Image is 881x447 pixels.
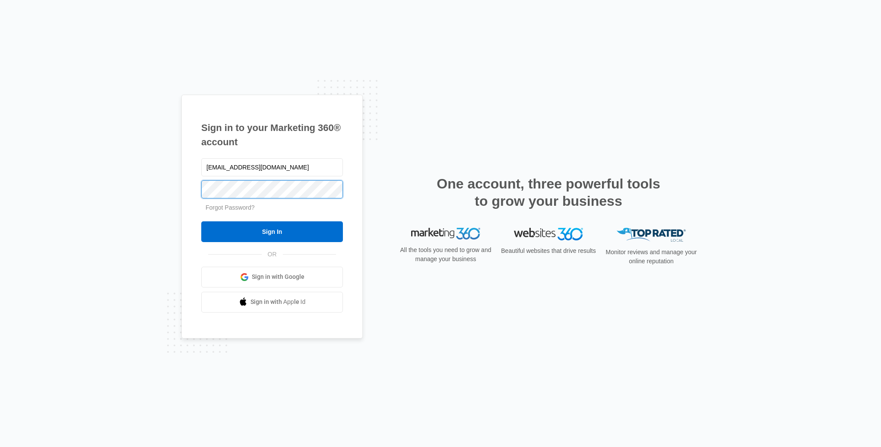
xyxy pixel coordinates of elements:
img: Top Rated Local [617,228,686,242]
a: Forgot Password? [206,204,255,211]
p: All the tools you need to grow and manage your business [397,246,494,264]
input: Sign In [201,221,343,242]
span: Sign in with Google [252,272,304,281]
span: Sign in with Apple Id [250,297,306,307]
p: Monitor reviews and manage your online reputation [603,248,700,266]
h2: One account, three powerful tools to grow your business [434,175,663,210]
a: Sign in with Apple Id [201,292,343,313]
a: Sign in with Google [201,267,343,287]
h1: Sign in to your Marketing 360® account [201,121,343,149]
img: Websites 360 [514,228,583,240]
span: OR [262,250,283,259]
img: Marketing 360 [411,228,480,240]
p: Beautiful websites that drive results [500,246,597,255]
input: Email [201,158,343,176]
